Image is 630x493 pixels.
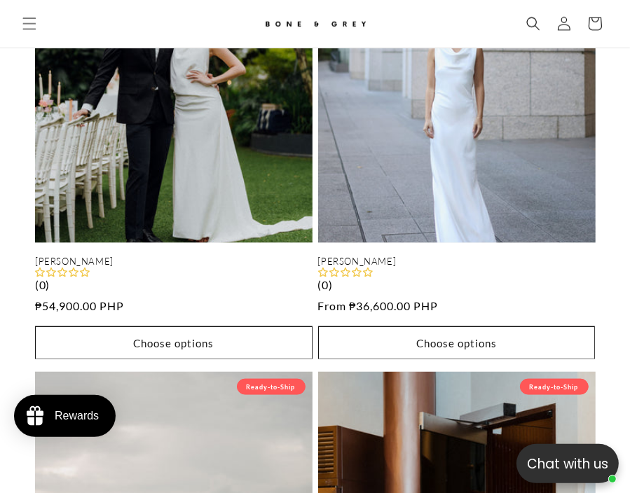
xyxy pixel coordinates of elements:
[55,410,99,422] div: Rewards
[14,8,45,39] summary: Menu
[318,256,596,268] a: [PERSON_NAME]
[518,8,549,39] summary: Search
[35,256,313,268] a: [PERSON_NAME]
[240,7,390,41] a: Bone and Grey Bridal
[318,326,596,359] button: Choose options
[35,326,313,359] button: Choose options
[516,444,619,483] button: Open chatbox
[516,454,619,474] p: Chat with us
[263,13,368,36] img: Bone and Grey Bridal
